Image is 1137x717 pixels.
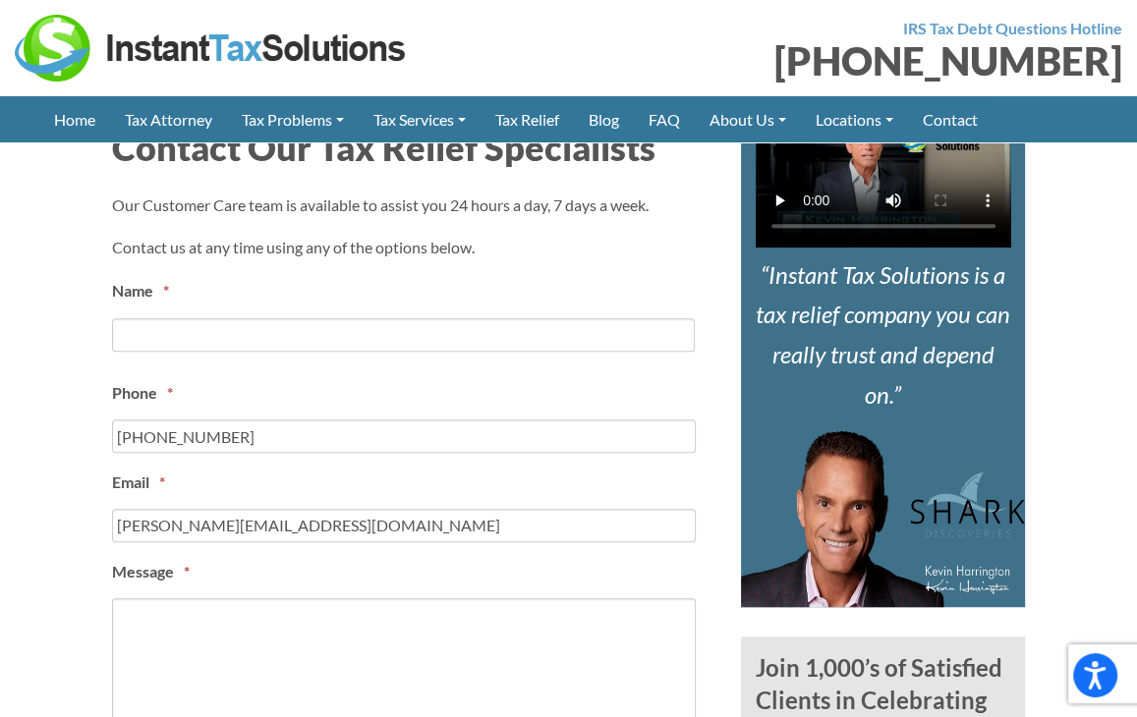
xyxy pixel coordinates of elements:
[112,281,169,302] label: Name
[908,96,993,142] a: Contact
[112,562,190,582] label: Message
[359,96,481,142] a: Tax Services
[15,15,408,82] img: Instant Tax Solutions Logo
[481,96,574,142] a: Tax Relief
[756,260,1010,409] i: Instant Tax Solutions is a tax relief company you can really trust and depend on.
[112,123,711,172] h2: Contact Our Tax Relief Specialists
[741,430,1026,607] img: Kevin Harrington
[574,96,634,142] a: Blog
[15,36,408,55] a: Instant Tax Solutions Logo
[112,234,711,260] p: Contact us at any time using any of the options below.
[112,472,165,493] label: Email
[584,41,1123,81] div: [PHONE_NUMBER]
[801,96,908,142] a: Locations
[634,96,695,142] a: FAQ
[903,19,1122,37] strong: IRS Tax Debt Questions Hotline
[110,96,227,142] a: Tax Attorney
[112,383,173,404] label: Phone
[112,192,711,218] p: Our Customer Care team is available to assist you 24 hours a day, 7 days a week.
[227,96,359,142] a: Tax Problems
[39,96,110,142] a: Home
[695,96,801,142] a: About Us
